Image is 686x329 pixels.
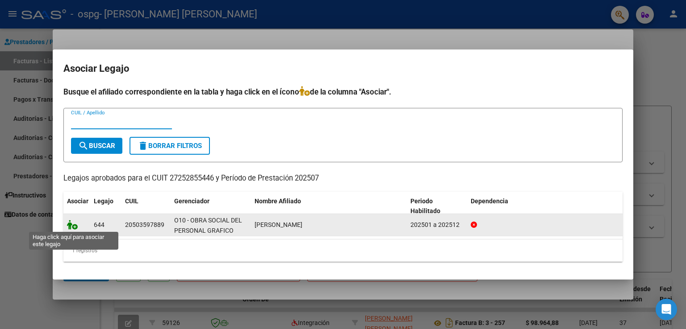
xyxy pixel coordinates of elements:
div: 20503597889 [125,220,164,230]
datatable-header-cell: Legajo [90,192,121,221]
datatable-header-cell: Gerenciador [171,192,251,221]
div: 1 registros [63,239,623,262]
span: O10 - OBRA SOCIAL DEL PERSONAL GRAFICO [174,217,242,234]
datatable-header-cell: Asociar [63,192,90,221]
span: Borrar Filtros [138,142,202,150]
span: Asociar [67,197,88,205]
h2: Asociar Legajo [63,60,623,77]
span: Buscar [78,142,115,150]
p: Legajos aprobados para el CUIT 27252855446 y Período de Prestación 202507 [63,173,623,184]
datatable-header-cell: Dependencia [467,192,623,221]
button: Buscar [71,138,122,154]
h4: Busque el afiliado correspondiente en la tabla y haga click en el ícono de la columna "Asociar". [63,86,623,98]
span: Dependencia [471,197,508,205]
mat-icon: search [78,140,89,151]
span: Periodo Habilitado [410,197,440,215]
mat-icon: delete [138,140,148,151]
span: AQUINO MATIAS BENJAMIN [255,221,302,228]
div: Open Intercom Messenger [656,299,677,320]
div: 202501 a 202512 [410,220,464,230]
datatable-header-cell: Nombre Afiliado [251,192,407,221]
span: 644 [94,221,105,228]
span: Legajo [94,197,113,205]
datatable-header-cell: Periodo Habilitado [407,192,467,221]
span: Gerenciador [174,197,209,205]
datatable-header-cell: CUIL [121,192,171,221]
span: Nombre Afiliado [255,197,301,205]
button: Borrar Filtros [130,137,210,155]
span: CUIL [125,197,138,205]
